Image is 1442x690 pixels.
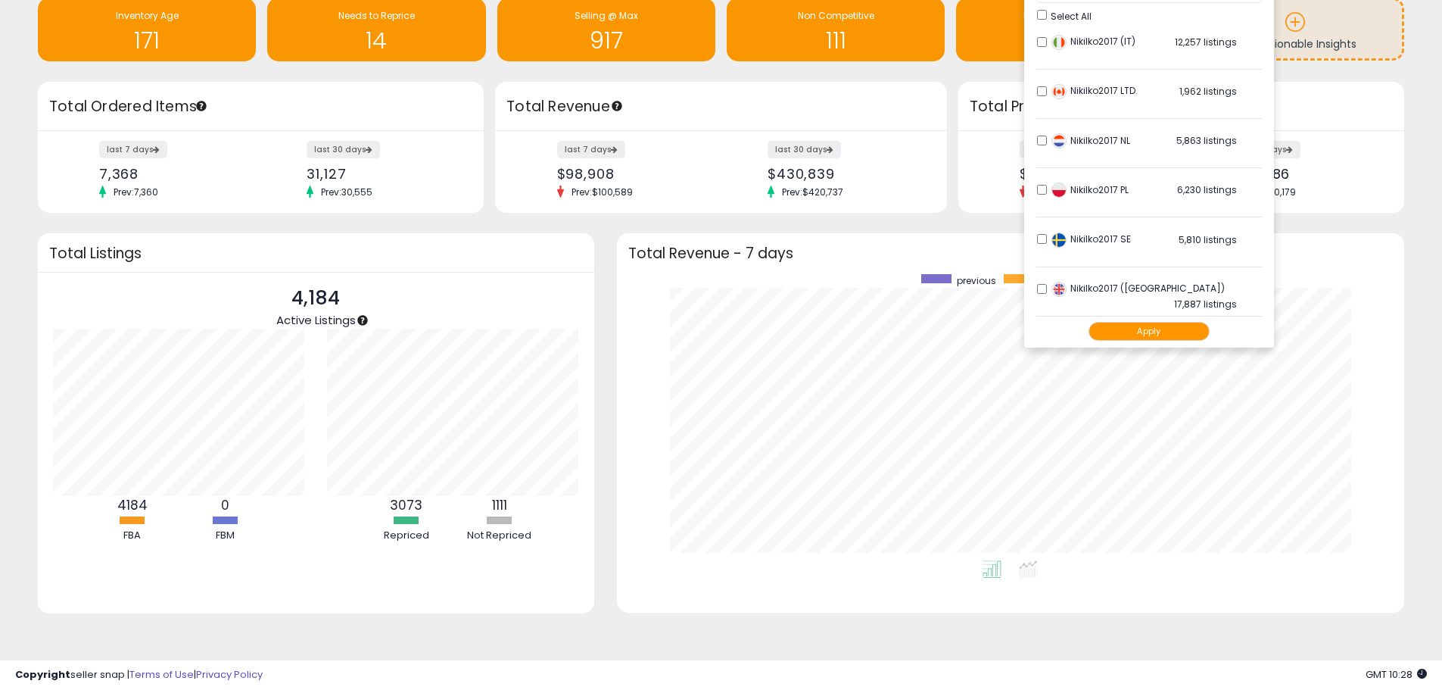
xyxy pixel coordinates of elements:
[1051,35,1135,48] span: Nikilko2017 (IT)
[970,96,1393,117] h3: Total Profit
[492,496,507,514] b: 1111
[610,99,624,113] div: Tooltip anchor
[195,99,208,113] div: Tooltip anchor
[1089,322,1210,341] button: Apply
[1176,134,1237,147] span: 5,863 listings
[390,496,422,514] b: 3073
[313,186,380,198] span: Prev: 30,555
[1051,233,1131,245] span: Nikilko2017 SE
[964,28,1166,53] h1: 264
[1227,166,1378,182] div: $107,486
[99,141,167,158] label: last 7 days
[307,166,457,182] div: 31,127
[734,28,937,53] h1: 111
[1051,10,1092,23] span: Select All
[1179,233,1237,246] span: 5,810 listings
[1051,84,1138,97] span: Nikilko2017 LTD.
[49,96,472,117] h3: Total Ordered Items
[768,166,920,182] div: $430,839
[1177,183,1237,196] span: 6,230 listings
[774,186,851,198] span: Prev: $420,737
[356,314,369,327] div: Tooltip anchor
[15,668,263,682] div: seller snap | |
[87,529,178,543] div: FBA
[798,9,874,22] span: Non Competitive
[45,28,248,53] h1: 171
[49,248,583,259] h3: Total Listings
[1174,298,1237,311] span: 17,887 listings
[117,496,148,514] b: 4184
[276,284,356,313] p: 4,184
[15,667,70,682] strong: Copyright
[557,166,710,182] div: $98,908
[307,141,380,158] label: last 30 days
[768,141,841,158] label: last 30 days
[575,9,638,22] span: Selling @ Max
[1020,141,1088,158] label: last 7 days
[505,28,708,53] h1: 917
[557,141,625,158] label: last 7 days
[180,529,271,543] div: FBM
[1051,282,1225,295] span: Nikilko2017 ([GEOGRAPHIC_DATA])
[275,28,478,53] h1: 14
[361,529,452,543] div: Repriced
[628,248,1393,259] h3: Total Revenue - 7 days
[1051,134,1130,147] span: Nikilko2017 NL
[1051,282,1067,297] img: uk.png
[196,667,263,682] a: Privacy Policy
[1051,84,1067,99] img: canada.png
[1051,133,1067,148] img: netherlands.png
[957,274,996,287] span: previous
[116,9,179,22] span: Inventory Age
[1051,35,1067,50] img: italy.png
[564,186,640,198] span: Prev: $100,589
[1051,233,1067,248] img: sweden.png
[99,166,250,182] div: 7,368
[106,186,166,198] span: Prev: 7,360
[1179,85,1237,98] span: 1,962 listings
[1366,667,1427,682] span: 2025-08-11 10:28 GMT
[276,312,356,328] span: Active Listings
[1051,183,1067,198] img: poland.png
[1233,36,1356,52] span: Add Actionable Insights
[129,667,194,682] a: Terms of Use
[1051,183,1129,196] span: Nikilko2017 PL
[338,9,415,22] span: Needs to Reprice
[1020,166,1170,182] div: $23,744
[454,529,545,543] div: Not Repriced
[506,96,936,117] h3: Total Revenue
[1175,36,1237,48] span: 12,257 listings
[221,496,229,514] b: 0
